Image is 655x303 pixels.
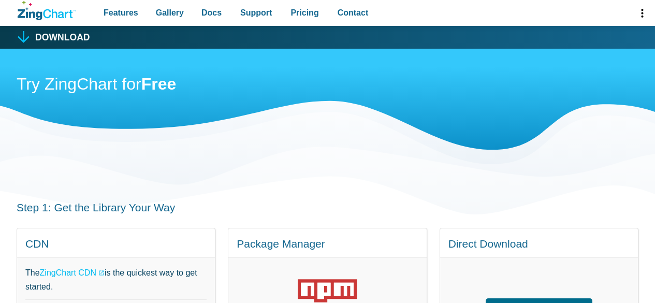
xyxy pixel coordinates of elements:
h4: CDN [25,237,207,251]
span: Support [240,6,272,20]
span: Docs [201,6,222,20]
h3: Step 1: Get the Library Your Way [17,200,638,214]
a: ZingChart CDN [40,266,105,280]
span: Gallery [156,6,184,20]
span: Pricing [290,6,318,20]
h4: Direct Download [448,237,630,251]
h2: Try ZingChart for [17,74,638,97]
h1: Download [35,33,90,42]
span: Features [104,6,138,20]
a: ZingChart Logo. Click to return to the homepage [18,1,76,20]
h4: Package Manager [237,237,418,251]
span: Contact [338,6,369,20]
strong: Free [141,75,177,93]
p: The is the quickest way to get started. [25,266,207,294]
